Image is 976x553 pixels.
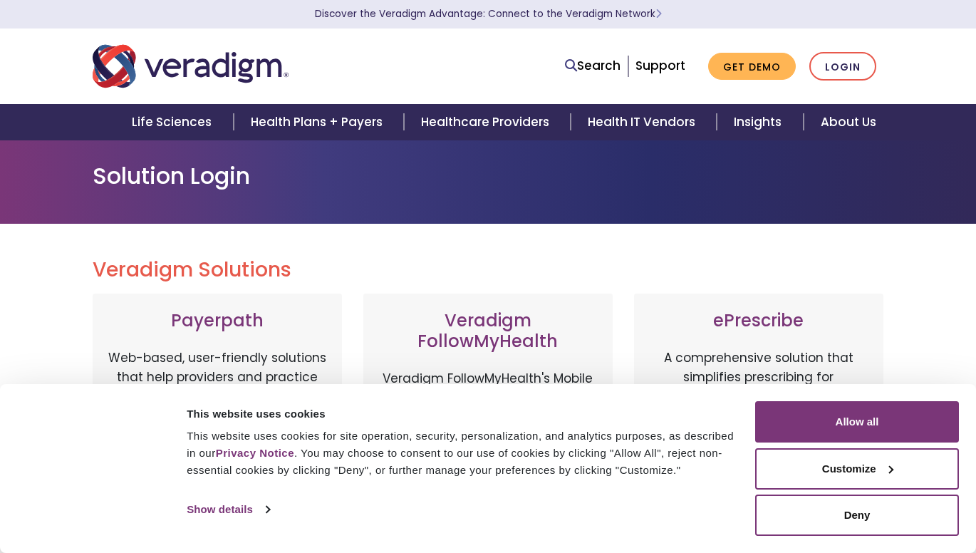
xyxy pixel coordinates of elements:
[717,104,803,140] a: Insights
[404,104,571,140] a: Healthcare Providers
[648,311,869,331] h3: ePrescribe
[187,499,269,520] a: Show details
[115,104,233,140] a: Life Sciences
[755,495,959,536] button: Deny
[565,56,621,76] a: Search
[378,311,598,352] h3: Veradigm FollowMyHealth
[315,7,662,21] a: Discover the Veradigm Advantage: Connect to the Veradigm NetworkLearn More
[107,311,328,331] h3: Payerpath
[187,428,739,479] div: This website uses cookies for site operation, security, personalization, and analytics purposes, ...
[93,162,883,190] h1: Solution Login
[648,348,869,537] p: A comprehensive solution that simplifies prescribing for healthcare providers with features like ...
[755,448,959,490] button: Customize
[93,258,883,282] h2: Veradigm Solutions
[809,52,876,81] a: Login
[635,57,685,74] a: Support
[187,405,739,423] div: This website uses cookies
[93,43,289,90] img: Veradigm logo
[107,348,328,537] p: Web-based, user-friendly solutions that help providers and practice administrators enhance revenu...
[755,401,959,443] button: Allow all
[804,104,893,140] a: About Us
[378,369,598,524] p: Veradigm FollowMyHealth's Mobile Patient Experience enhances patient access via mobile devices, o...
[216,447,294,459] a: Privacy Notice
[234,104,404,140] a: Health Plans + Payers
[708,53,796,81] a: Get Demo
[571,104,717,140] a: Health IT Vendors
[655,7,662,21] span: Learn More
